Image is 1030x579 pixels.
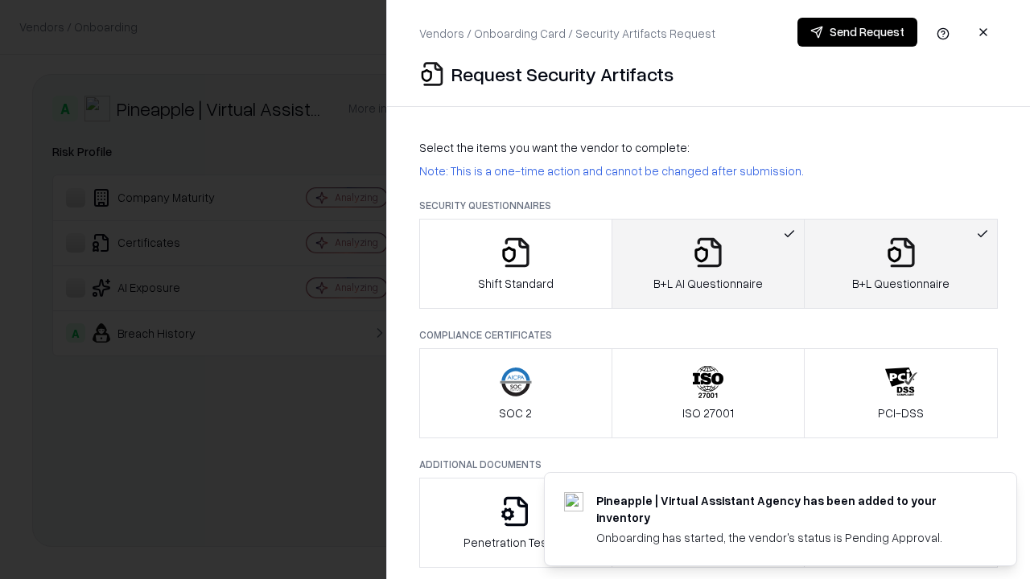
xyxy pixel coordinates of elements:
div: Pineapple | Virtual Assistant Agency has been added to your inventory [596,492,978,526]
p: Select the items you want the vendor to complete: [419,139,998,156]
p: Note: This is a one-time action and cannot be changed after submission. [419,162,998,179]
button: Shift Standard [419,219,612,309]
p: B+L Questionnaire [852,275,950,292]
p: Additional Documents [419,458,998,471]
button: Send Request [797,18,917,47]
button: B+L Questionnaire [804,219,998,309]
p: Security Questionnaires [419,199,998,212]
button: B+L AI Questionnaire [612,219,805,309]
p: Request Security Artifacts [451,61,674,87]
p: PCI-DSS [878,404,924,421]
p: Shift Standard [478,275,554,292]
p: ISO 27001 [682,404,734,421]
button: ISO 27001 [612,348,805,438]
button: Penetration Testing [419,478,612,568]
img: trypineapple.com [564,492,583,511]
p: Compliance Certificates [419,328,998,342]
button: SOC 2 [419,348,612,438]
p: SOC 2 [499,404,532,421]
button: PCI-DSS [804,348,998,438]
p: Vendors / Onboarding Card / Security Artifacts Request [419,25,715,42]
p: Penetration Testing [463,534,567,551]
div: Onboarding has started, the vendor's status is Pending Approval. [596,529,978,546]
p: B+L AI Questionnaire [653,275,763,292]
